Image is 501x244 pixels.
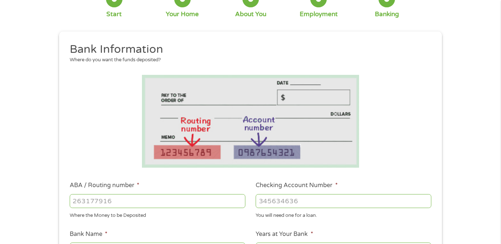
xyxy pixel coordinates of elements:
[106,10,122,18] div: Start
[235,10,266,18] div: About You
[142,75,359,168] img: Routing number location
[166,10,199,18] div: Your Home
[256,230,313,238] label: Years at Your Bank
[70,42,426,57] h2: Bank Information
[256,194,431,208] input: 345634636
[70,230,107,238] label: Bank Name
[256,182,337,189] label: Checking Account Number
[375,10,399,18] div: Banking
[70,57,426,64] div: Where do you want the funds deposited?
[70,210,245,219] div: Where the Money to be Deposited
[300,10,338,18] div: Employment
[70,182,139,189] label: ABA / Routing number
[256,210,431,219] div: You will need one for a loan.
[70,194,245,208] input: 263177916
